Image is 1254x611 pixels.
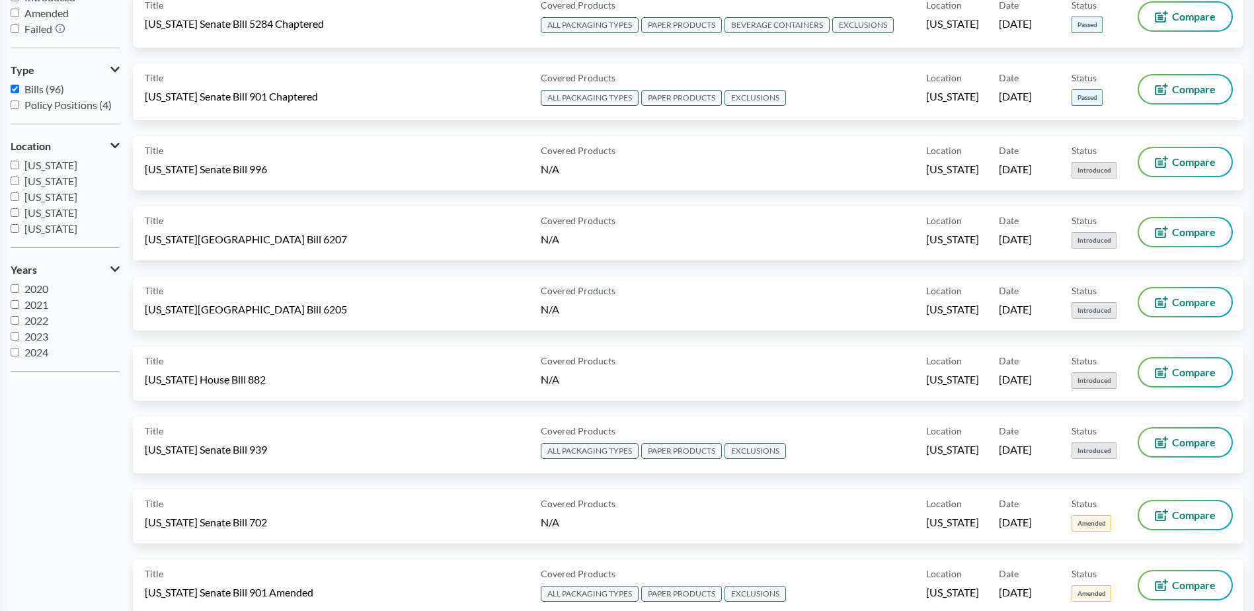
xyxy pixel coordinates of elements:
span: Title [145,497,163,510]
input: [US_STATE] [11,177,19,185]
input: [US_STATE] [11,161,19,169]
span: Failed [24,22,52,35]
span: Compare [1172,510,1216,520]
span: Introduced [1072,232,1117,249]
span: [US_STATE] Senate Bill 939 [145,442,267,457]
span: Passed [1072,89,1103,106]
button: Compare [1139,358,1232,386]
span: Location [926,354,962,368]
span: BEVERAGE CONTAINERS [725,17,830,33]
span: Title [145,424,163,438]
input: 2023 [11,332,19,341]
span: [DATE] [999,302,1032,317]
span: [US_STATE] [926,89,979,104]
span: [US_STATE] [24,159,77,171]
span: [US_STATE][GEOGRAPHIC_DATA] Bill 6207 [145,232,347,247]
span: Title [145,71,163,85]
input: Amended [11,9,19,17]
span: PAPER PRODUCTS [641,443,722,459]
span: Passed [1072,17,1103,33]
input: 2020 [11,284,19,293]
span: N/A [541,516,559,528]
span: Amended [24,7,69,19]
span: Covered Products [541,497,615,510]
span: Date [999,71,1019,85]
span: Type [11,64,34,76]
button: Compare [1139,571,1232,599]
span: 2024 [24,346,48,358]
span: [US_STATE] [926,515,979,530]
span: Covered Products [541,143,615,157]
span: Title [145,214,163,227]
span: Title [145,143,163,157]
span: [US_STATE] [926,232,979,247]
span: Location [926,497,962,510]
span: EXCLUSIONS [832,17,894,33]
span: Compare [1172,437,1216,448]
span: [DATE] [999,17,1032,31]
span: [US_STATE] Senate Bill 901 Chaptered [145,89,318,104]
span: Covered Products [541,214,615,227]
span: PAPER PRODUCTS [641,90,722,106]
span: Location [926,284,962,298]
span: Covered Products [541,567,615,581]
span: Compare [1172,297,1216,307]
input: [US_STATE] [11,192,19,201]
span: [US_STATE] [24,206,77,219]
span: Introduced [1072,372,1117,389]
span: EXCLUSIONS [725,90,786,106]
input: 2021 [11,300,19,309]
span: Location [926,214,962,227]
span: PAPER PRODUCTS [641,17,722,33]
span: Status [1072,214,1097,227]
span: ALL PACKAGING TYPES [541,586,639,602]
span: Title [145,354,163,368]
span: ALL PACKAGING TYPES [541,443,639,459]
span: N/A [541,233,559,245]
input: [US_STATE] [11,208,19,217]
span: [US_STATE] Senate Bill 901 Amended [145,585,313,600]
span: 2022 [24,314,48,327]
span: Status [1072,424,1097,438]
button: Compare [1139,75,1232,103]
button: Compare [1139,218,1232,246]
input: [US_STATE] [11,224,19,233]
span: 2021 [24,298,48,311]
span: [US_STATE] [24,190,77,203]
span: Title [145,567,163,581]
span: Bills (96) [24,83,64,95]
span: Amended [1072,585,1111,602]
span: Date [999,354,1019,368]
span: Covered Products [541,354,615,368]
span: [DATE] [999,162,1032,177]
span: Introduced [1072,162,1117,179]
span: Status [1072,497,1097,510]
span: [DATE] [999,442,1032,457]
span: [US_STATE] [926,372,979,387]
span: Compare [1172,367,1216,378]
span: [US_STATE] Senate Bill 5284 Chaptered [145,17,324,31]
span: Status [1072,284,1097,298]
button: Compare [1139,501,1232,529]
span: N/A [541,373,559,386]
span: EXCLUSIONS [725,586,786,602]
span: Date [999,424,1019,438]
span: N/A [541,163,559,175]
span: Compare [1172,227,1216,237]
span: [US_STATE] [24,222,77,235]
span: Date [999,567,1019,581]
span: [DATE] [999,372,1032,387]
input: 2022 [11,316,19,325]
span: [US_STATE] House Bill 882 [145,372,266,387]
span: Compare [1172,157,1216,167]
span: Covered Products [541,71,615,85]
span: Location [926,567,962,581]
button: Compare [1139,288,1232,316]
span: Location [926,71,962,85]
span: PAPER PRODUCTS [641,586,722,602]
span: Compare [1172,84,1216,95]
span: Compare [1172,580,1216,591]
button: Location [11,135,120,157]
input: Failed [11,24,19,33]
span: [DATE] [999,515,1032,530]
